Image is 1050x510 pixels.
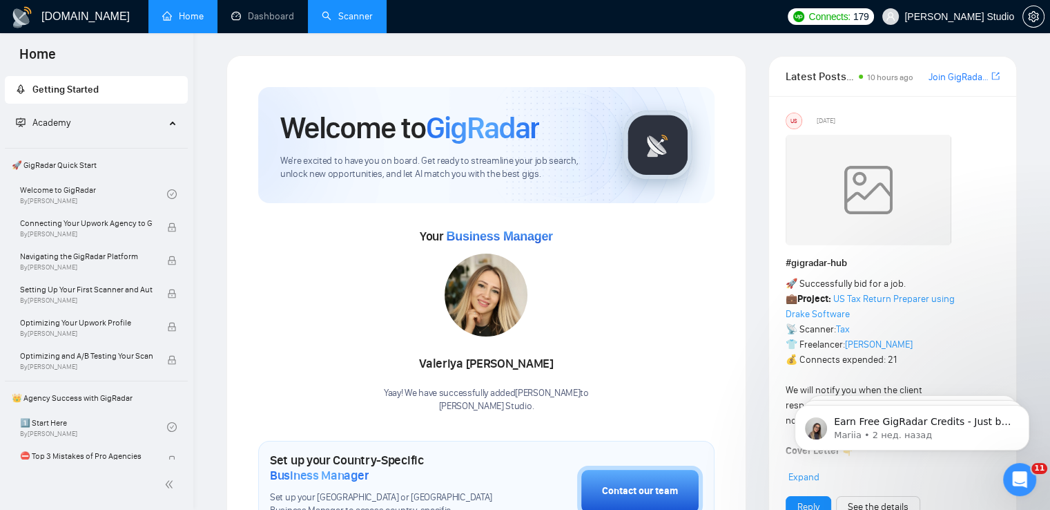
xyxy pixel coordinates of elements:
[280,109,539,147] h1: Welcome to
[322,10,373,22] a: searchScanner
[20,216,153,230] span: Connecting Your Upwork Agency to GigRadar
[786,256,1000,271] h1: # gigradar-hub
[1003,463,1036,496] iframe: Intercom live chat
[774,376,1050,473] iframe: Intercom notifications сообщение
[886,12,895,21] span: user
[445,254,527,337] img: 1686131622541-49.jpg
[167,422,177,432] span: check-circle
[167,256,177,265] span: lock
[16,117,70,129] span: Academy
[20,283,153,296] span: Setting Up Your First Scanner and Auto-Bidder
[231,10,294,22] a: dashboardDashboard
[929,70,989,85] a: Join GigRadar Slack Community
[786,293,955,320] a: US Tax Return Preparer using Drake Software
[1022,6,1044,28] button: setting
[991,70,1000,83] a: export
[20,230,153,238] span: By [PERSON_NAME]
[20,296,153,305] span: By [PERSON_NAME]
[167,455,177,465] span: lock
[808,9,850,24] span: Connects:
[20,179,167,209] a: Welcome to GigRadarBy[PERSON_NAME]
[20,449,153,463] span: ⛔ Top 3 Mistakes of Pro Agencies
[164,478,178,491] span: double-left
[20,316,153,330] span: Optimizing Your Upwork Profile
[384,387,589,413] div: Yaay! We have successfully added [PERSON_NAME] to
[786,113,801,129] div: US
[20,330,153,338] span: By [PERSON_NAME]
[623,111,692,180] img: gigradar-logo.png
[991,70,1000,82] span: export
[786,68,855,85] span: Latest Posts from the GigRadar Community
[270,453,508,483] h1: Set up your Country-Specific
[867,73,913,82] span: 10 hours ago
[32,84,99,95] span: Getting Started
[786,135,951,245] img: weqQh+iSagEgQAAAABJRU5ErkJggg==
[836,323,850,335] a: Tax
[1022,11,1044,22] a: setting
[817,115,835,127] span: [DATE]
[167,189,177,199] span: check-circle
[16,117,26,127] span: fund-projection-screen
[384,352,589,376] div: Valeriya [PERSON_NAME]
[270,468,369,483] span: Business Manager
[167,322,177,332] span: lock
[11,6,33,28] img: logo
[5,76,188,104] li: Getting Started
[16,84,26,94] span: rocket
[167,223,177,232] span: lock
[853,9,868,24] span: 179
[20,412,167,442] a: 1️⃣ Start HereBy[PERSON_NAME]
[446,229,552,243] span: Business Manager
[20,363,153,371] span: By [PERSON_NAME]
[793,11,804,22] img: upwork-logo.png
[797,293,831,305] strong: Project:
[6,151,186,179] span: 🚀 GigRadar Quick Start
[20,263,153,272] span: By [PERSON_NAME]
[788,471,819,483] span: Expand
[420,229,553,244] span: Your
[845,339,913,350] a: [PERSON_NAME]
[32,117,70,129] span: Academy
[602,484,678,499] div: Contact our team
[384,400,589,413] p: [PERSON_NAME] Studio .
[167,289,177,299] span: lock
[280,155,601,181] span: We're excited to have you on board. Get ready to streamline your job search, unlock new opportuni...
[20,349,153,363] span: Optimizing and A/B Testing Your Scanner for Better Results
[20,249,153,263] span: Navigating the GigRadar Platform
[8,44,67,73] span: Home
[6,384,186,412] span: 👑 Agency Success with GigRadar
[1031,463,1047,474] span: 11
[167,355,177,365] span: lock
[162,10,204,22] a: homeHome
[426,109,539,147] span: GigRadar
[1023,11,1044,22] span: setting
